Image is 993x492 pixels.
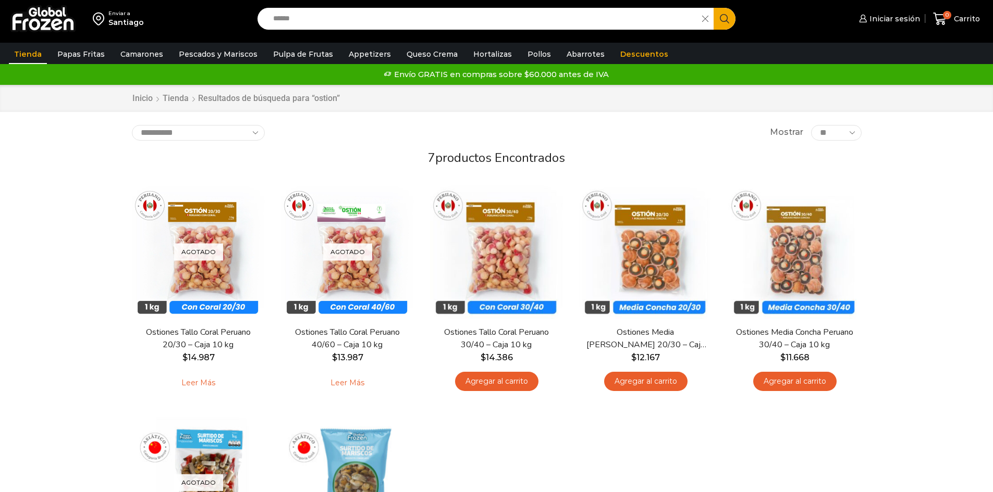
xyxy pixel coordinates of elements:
span: $ [481,352,486,362]
bdi: 14.386 [481,352,513,362]
a: Hortalizas [468,44,517,64]
a: Tienda [162,93,189,105]
select: Pedido de la tienda [132,125,265,141]
a: Ostiones Tallo Coral Peruano 20/30 – Caja 10 kg [138,326,258,350]
a: Tienda [9,44,47,64]
a: Pollos [522,44,556,64]
a: Leé más sobre “Ostiones Tallo Coral Peruano 40/60 - Caja 10 kg” [314,372,381,394]
nav: Breadcrumb [132,93,340,105]
a: Agregar al carrito: “Ostiones Media Concha Peruano 20/30 - Caja 10 kg” [604,372,688,391]
a: Ostiones Tallo Coral Peruano 30/40 – Caja 10 kg [436,326,556,350]
p: Agotado [323,244,372,261]
a: Camarones [115,44,168,64]
span: Mostrar [770,127,803,138]
a: Agregar al carrito: “Ostiones Tallo Coral Peruano 30/40 - Caja 10 kg” [455,372,538,391]
a: Abarrotes [561,44,610,64]
a: Appetizers [344,44,396,64]
a: Pulpa de Frutas [268,44,338,64]
a: Iniciar sesión [856,8,920,29]
bdi: 13.987 [332,352,363,362]
bdi: 12.167 [631,352,660,362]
a: Descuentos [615,44,673,64]
span: Iniciar sesión [867,14,920,24]
span: 7 [428,149,435,166]
img: address-field-icon.svg [93,10,108,28]
a: Ostiones Tallo Coral Peruano 40/60 – Caja 10 kg [287,326,407,350]
p: Agotado [174,244,223,261]
a: Inicio [132,93,153,105]
a: Agregar al carrito: “Ostiones Media Concha Peruano 30/40 - Caja 10 kg” [753,372,837,391]
div: Enviar a [108,10,144,17]
h1: Resultados de búsqueda para “ostion” [198,93,340,103]
span: Carrito [951,14,980,24]
a: Ostiones Media [PERSON_NAME] 20/30 – Caja 10 kg [585,326,705,350]
bdi: 11.668 [780,352,810,362]
a: Pescados y Mariscos [174,44,263,64]
button: Search button [714,8,735,30]
a: Ostiones Media Concha Peruano 30/40 – Caja 10 kg [734,326,854,350]
a: 0 Carrito [930,7,983,31]
a: Queso Crema [401,44,463,64]
a: Papas Fritas [52,44,110,64]
p: Agotado [174,474,223,491]
span: $ [780,352,786,362]
span: $ [332,352,337,362]
span: productos encontrados [435,149,565,166]
bdi: 14.987 [182,352,215,362]
div: Santiago [108,17,144,28]
span: 0 [943,11,951,19]
span: $ [182,352,188,362]
span: $ [631,352,636,362]
a: Leé más sobre “Ostiones Tallo Coral Peruano 20/30 - Caja 10 kg” [165,372,231,394]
